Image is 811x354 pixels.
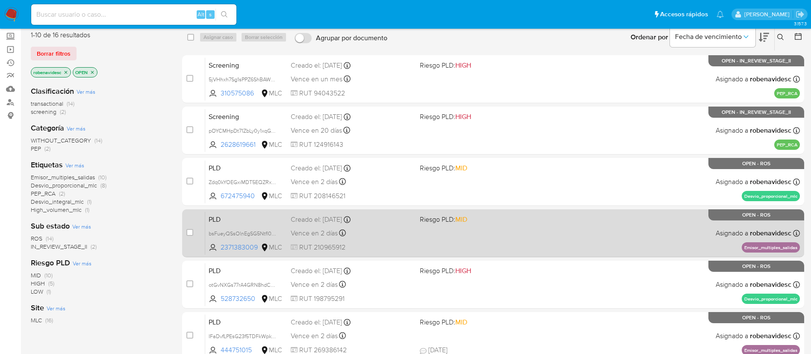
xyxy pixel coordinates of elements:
[796,10,805,19] a: Salir
[215,9,233,21] button: search-icon
[717,11,724,18] a: Notificaciones
[198,10,204,18] span: Alt
[744,10,793,18] p: rociodaniela.benavidescatalan@mercadolibre.cl
[209,10,212,18] span: s
[31,9,236,20] input: Buscar usuario o caso...
[660,10,708,19] span: Accesos rápidos
[794,20,807,27] span: 3.157.3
